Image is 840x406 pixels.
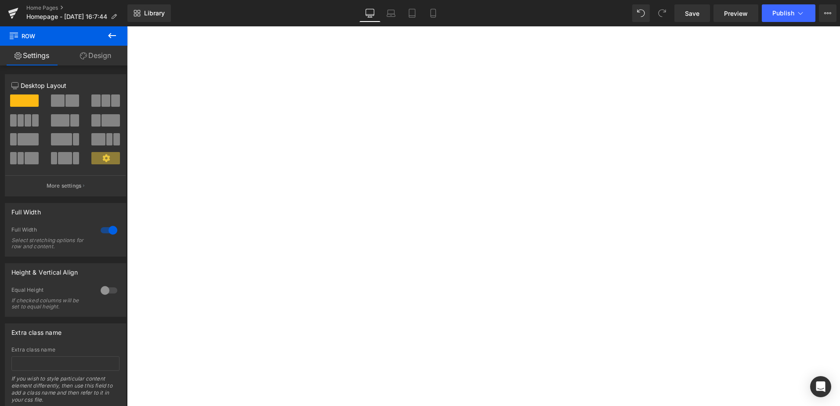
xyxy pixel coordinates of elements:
[11,237,91,250] div: Select stretching options for row and content.
[26,13,107,20] span: Homepage - [DATE] 16:7:44
[144,9,165,17] span: Library
[810,376,831,397] div: Open Intercom Messenger
[11,297,91,310] div: If checked columns will be set to equal height.
[762,4,815,22] button: Publish
[724,9,748,18] span: Preview
[772,10,794,17] span: Publish
[402,4,423,22] a: Tablet
[47,182,82,190] p: More settings
[380,4,402,22] a: Laptop
[9,26,97,46] span: Row
[423,4,444,22] a: Mobile
[11,324,62,336] div: Extra class name
[819,4,836,22] button: More
[5,175,126,196] button: More settings
[11,203,41,216] div: Full Width
[685,9,699,18] span: Save
[26,4,127,11] a: Home Pages
[713,4,758,22] a: Preview
[632,4,650,22] button: Undo
[127,4,171,22] a: New Library
[11,347,119,353] div: Extra class name
[359,4,380,22] a: Desktop
[653,4,671,22] button: Redo
[11,81,119,90] p: Desktop Layout
[11,226,92,236] div: Full Width
[64,46,127,65] a: Design
[11,286,92,296] div: Equal Height
[11,264,78,276] div: Height & Vertical Align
